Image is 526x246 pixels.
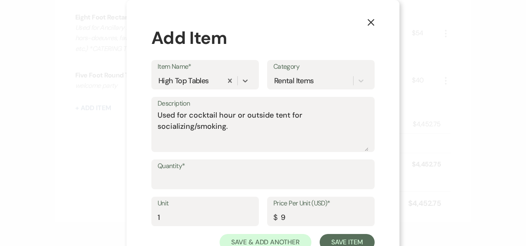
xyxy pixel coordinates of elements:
div: Rental Items [274,75,313,86]
label: Description [158,98,368,110]
label: Quantity* [158,160,368,172]
div: Add Item [151,25,375,51]
textarea: Used for cocktail hour or outside tent for socializing/smoking. [158,110,368,151]
label: Item Name* [158,61,253,73]
label: Unit [158,198,253,210]
label: Category [273,61,368,73]
label: Price Per Unit (USD)* [273,198,368,210]
div: High Top Tables [158,75,208,86]
div: $ [273,212,277,223]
